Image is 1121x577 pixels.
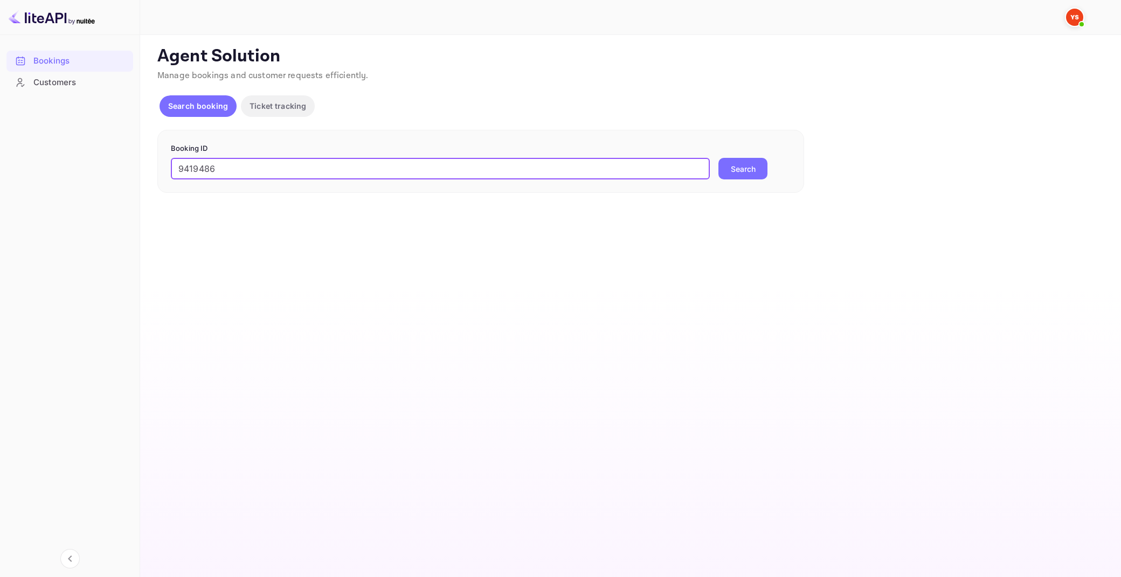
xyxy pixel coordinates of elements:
[171,143,791,154] p: Booking ID
[718,158,767,179] button: Search
[6,72,133,93] div: Customers
[157,46,1102,67] p: Agent Solution
[60,549,80,568] button: Collapse navigation
[168,100,228,112] p: Search booking
[1066,9,1083,26] img: Yandex Support
[250,100,306,112] p: Ticket tracking
[157,70,369,81] span: Manage bookings and customer requests efficiently.
[33,77,128,89] div: Customers
[33,55,128,67] div: Bookings
[6,51,133,72] div: Bookings
[9,9,95,26] img: LiteAPI logo
[171,158,710,179] input: Enter Booking ID (e.g., 63782194)
[6,51,133,71] a: Bookings
[6,72,133,92] a: Customers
